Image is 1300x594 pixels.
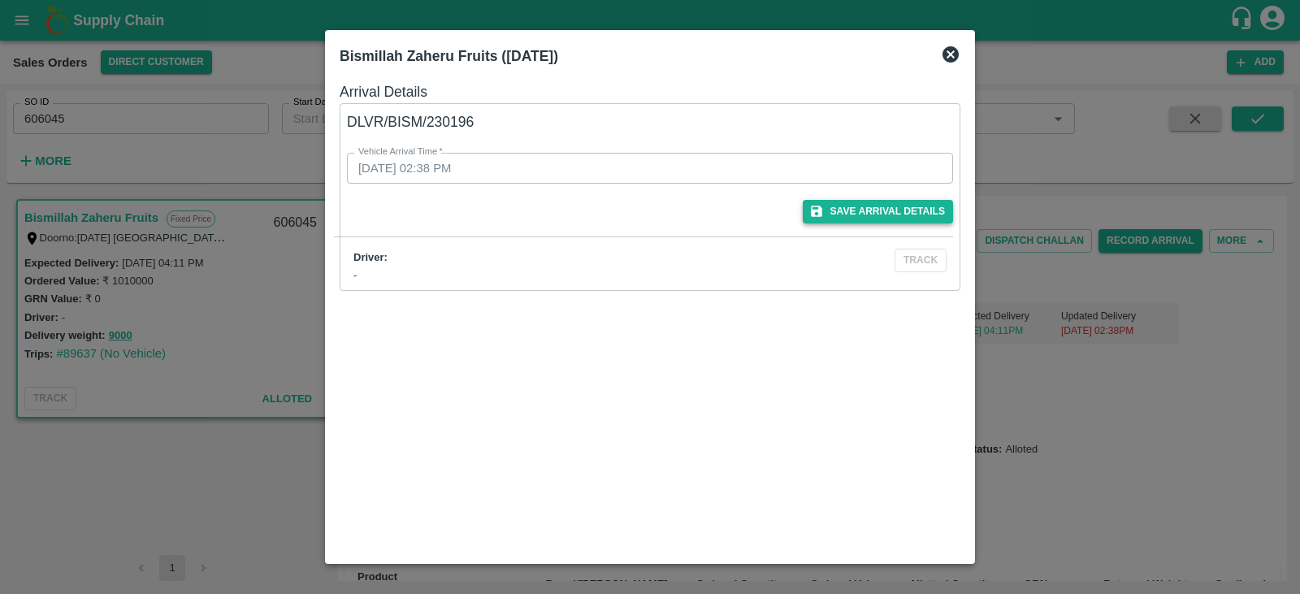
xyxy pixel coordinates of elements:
[340,48,558,64] b: Bismillah Zaheru Fruits ([DATE])
[803,200,953,223] button: Save Arrival Details
[358,145,443,158] label: Vehicle Arrival Time
[347,111,953,133] h6: DLVR/BISM/230196
[347,153,942,184] input: Choose date, selected date is Oct 8, 2025
[353,250,795,266] div: Driver:
[353,269,357,281] label: -
[340,80,960,103] h6: Arrival Details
